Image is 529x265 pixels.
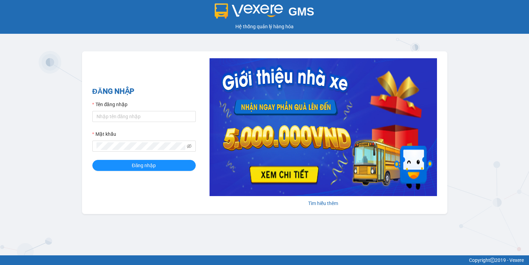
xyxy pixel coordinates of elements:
button: Đăng nhập [92,160,196,171]
label: Mật khẩu [92,130,116,138]
div: Tìm hiểu thêm [210,200,437,207]
img: banner-0 [210,58,437,196]
div: Hệ thống quản lý hàng hóa [2,23,527,30]
span: copyright [490,258,495,263]
span: GMS [288,5,314,18]
input: Tên đăng nhập [92,111,196,122]
h2: ĐĂNG NHẬP [92,86,196,97]
div: Copyright 2019 - Vexere [5,256,524,264]
label: Tên đăng nhập [92,101,128,108]
input: Mật khẩu [96,142,185,150]
span: eye-invisible [187,144,192,149]
a: GMS [215,10,314,16]
img: logo 2 [215,3,283,19]
span: Đăng nhập [132,162,156,169]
